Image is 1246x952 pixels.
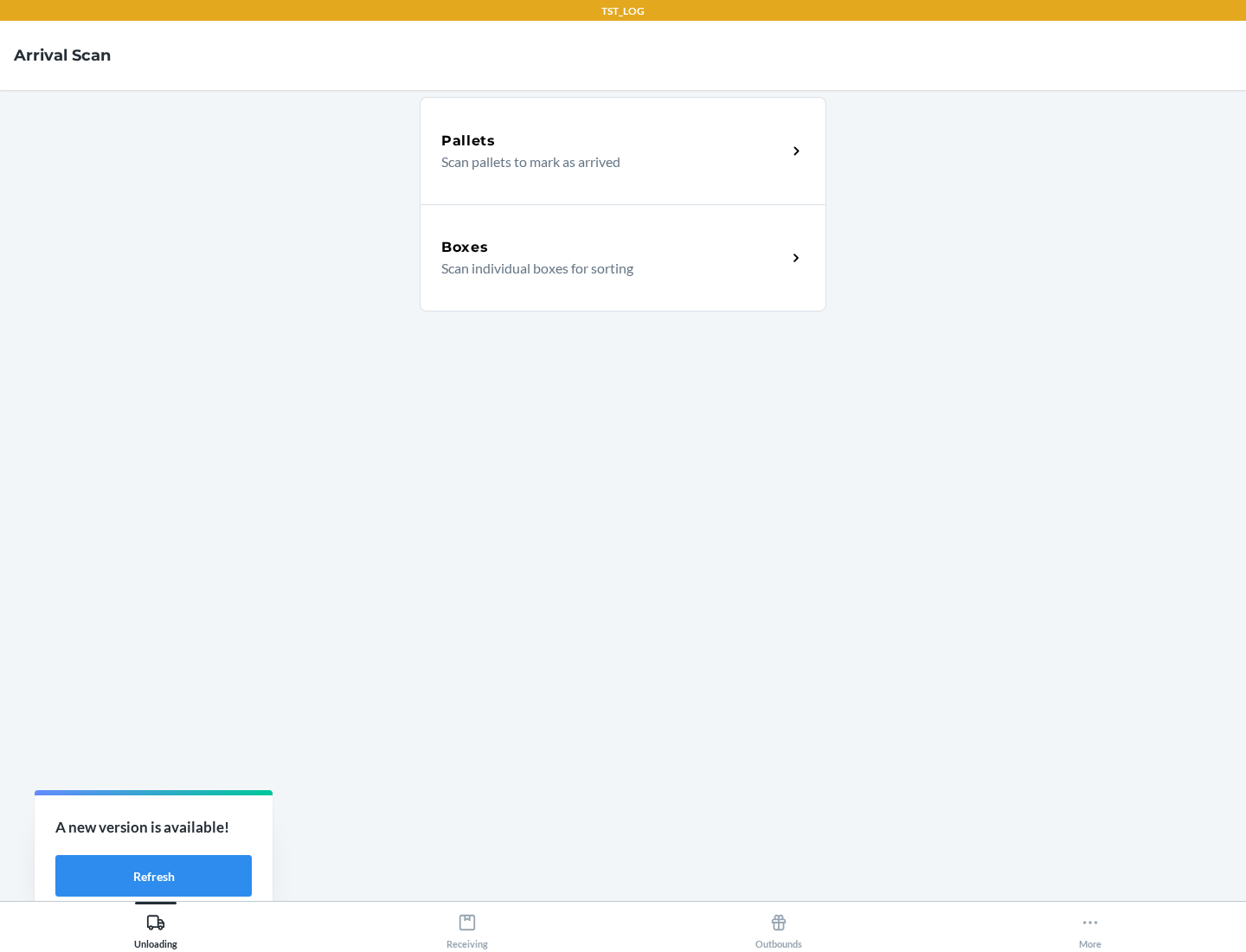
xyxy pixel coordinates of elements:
h5: Pallets [441,131,496,151]
button: More [934,902,1246,949]
div: Outbounds [755,906,802,949]
a: BoxesScan individual boxes for sorting [420,204,826,312]
button: Refresh [55,855,252,897]
div: More [1079,906,1101,949]
a: PalletsScan pallets to mark as arrived [420,97,826,204]
p: A new version is available! [55,816,252,839]
button: Receiving [311,902,623,949]
h4: Arrival Scan [14,44,111,67]
button: Outbounds [623,902,934,949]
h5: Boxes [441,237,489,258]
p: Scan pallets to mark as arrived [441,151,773,172]
div: Receiving [446,906,488,949]
p: Scan individual boxes for sorting [441,258,773,279]
div: Unloading [134,906,177,949]
p: TST_LOG [601,3,645,19]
